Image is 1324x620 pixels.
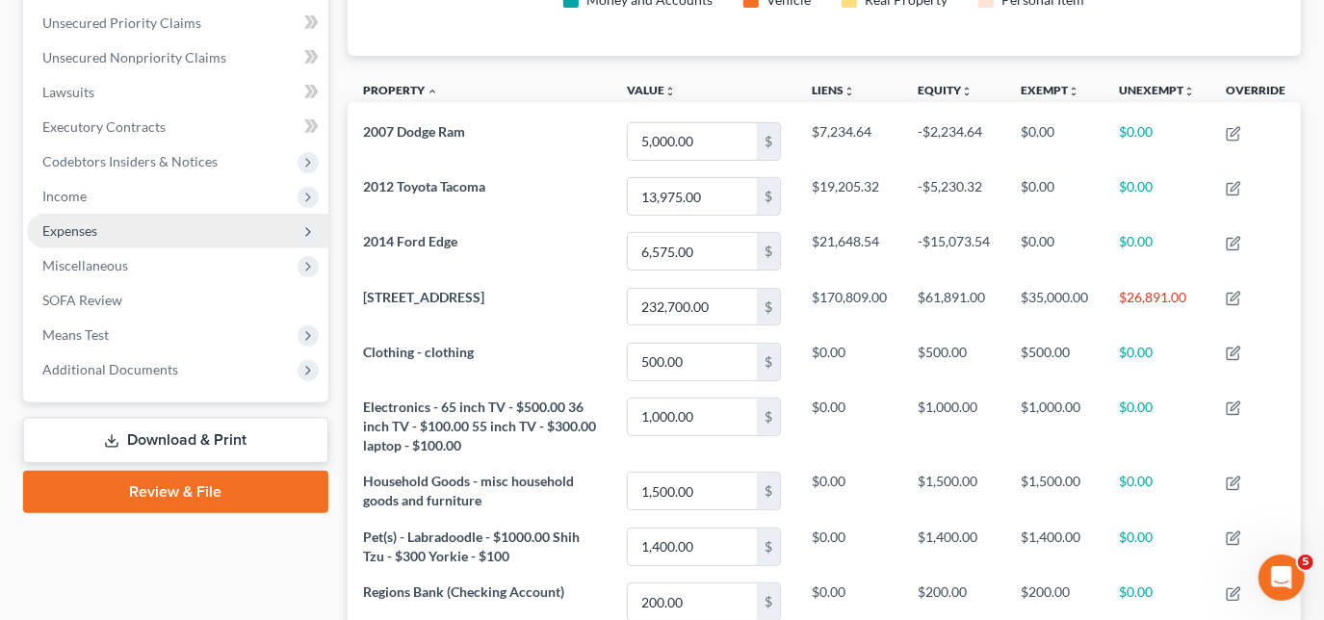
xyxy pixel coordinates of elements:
div: $ [757,399,780,435]
td: $0.00 [1103,224,1210,279]
span: Electronics - 65 inch TV - $500.00 36 inch TV - $100.00 55 inch TV - $300.00 laptop - $100.00 [363,399,596,453]
span: [STREET_ADDRESS] [363,289,484,305]
span: 2007 Dodge Ram [363,123,465,140]
a: Equityunfold_more [918,83,973,97]
td: $0.00 [796,464,902,519]
td: $0.00 [1103,519,1210,574]
div: $ [757,289,780,325]
td: $21,648.54 [796,224,902,279]
i: unfold_more [1068,86,1079,97]
td: $500.00 [1005,334,1103,389]
i: unfold_more [844,86,855,97]
a: Valueunfold_more [627,83,676,97]
td: $170,809.00 [796,279,902,334]
input: 0.00 [628,473,757,509]
span: 2014 Ford Edge [363,233,457,249]
td: $0.00 [796,334,902,389]
td: $1,400.00 [1005,519,1103,574]
input: 0.00 [628,399,757,435]
div: $ [757,123,780,160]
i: unfold_more [1183,86,1195,97]
a: Review & File [23,471,328,513]
a: Unsecured Priority Claims [27,6,328,40]
span: 5 [1298,555,1313,570]
td: -$5,230.32 [902,169,1005,224]
td: $0.00 [1103,114,1210,168]
input: 0.00 [628,583,757,620]
span: Means Test [42,326,109,343]
td: $61,891.00 [902,279,1005,334]
input: 0.00 [628,289,757,325]
span: Pet(s) - Labradoodle - $1000.00 Shih Tzu - $300 Yorkie - $100 [363,529,580,564]
a: Exemptunfold_more [1021,83,1079,97]
td: $1,500.00 [902,464,1005,519]
span: Lawsuits [42,84,94,100]
input: 0.00 [628,178,757,215]
a: Liensunfold_more [812,83,855,97]
div: $ [757,529,780,565]
div: $ [757,344,780,380]
span: 2012 Toyota Tacoma [363,178,485,194]
div: $ [757,473,780,509]
a: Property expand_less [363,83,438,97]
a: Download & Print [23,418,328,463]
a: Unsecured Nonpriority Claims [27,40,328,75]
td: $0.00 [1005,114,1103,168]
td: $26,891.00 [1103,279,1210,334]
a: Executory Contracts [27,110,328,144]
input: 0.00 [628,123,757,160]
iframe: Intercom live chat [1259,555,1305,601]
div: $ [757,583,780,620]
td: $1,500.00 [1005,464,1103,519]
span: SOFA Review [42,292,122,308]
div: $ [757,178,780,215]
td: $0.00 [1103,334,1210,389]
div: $ [757,233,780,270]
a: Unexemptunfold_more [1119,83,1195,97]
span: Miscellaneous [42,257,128,273]
td: $500.00 [902,334,1005,389]
th: Override [1210,71,1301,115]
span: Expenses [42,222,97,239]
span: Unsecured Nonpriority Claims [42,49,226,65]
a: Lawsuits [27,75,328,110]
span: Clothing - clothing [363,344,474,360]
span: Codebtors Insiders & Notices [42,153,218,169]
td: $35,000.00 [1005,279,1103,334]
td: $0.00 [1103,464,1210,519]
input: 0.00 [628,344,757,380]
span: Additional Documents [42,361,178,377]
td: $1,000.00 [902,389,1005,463]
i: expand_less [427,86,438,97]
a: SOFA Review [27,283,328,318]
td: $1,000.00 [1005,389,1103,463]
span: Regions Bank (Checking Account) [363,583,564,600]
td: $0.00 [796,519,902,574]
i: unfold_more [961,86,973,97]
td: -$2,234.64 [902,114,1005,168]
input: 0.00 [628,529,757,565]
span: Income [42,188,87,204]
td: $7,234.64 [796,114,902,168]
td: $19,205.32 [796,169,902,224]
td: -$15,073.54 [902,224,1005,279]
td: $0.00 [1005,224,1103,279]
td: $0.00 [1103,169,1210,224]
input: 0.00 [628,233,757,270]
span: Executory Contracts [42,118,166,135]
td: $0.00 [796,389,902,463]
span: Household Goods - misc household goods and furniture [363,473,574,508]
td: $0.00 [1103,389,1210,463]
i: unfold_more [664,86,676,97]
td: $0.00 [1005,169,1103,224]
td: $1,400.00 [902,519,1005,574]
span: Unsecured Priority Claims [42,14,201,31]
